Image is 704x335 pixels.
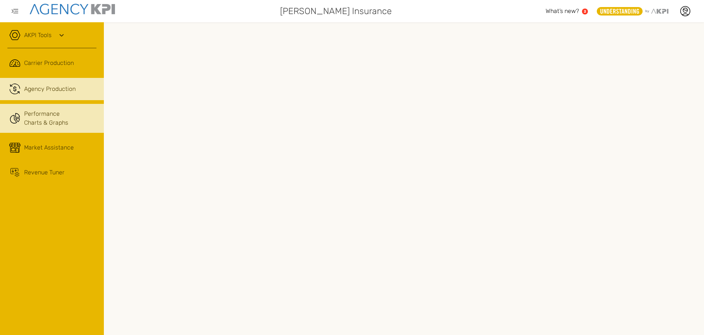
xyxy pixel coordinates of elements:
span: [PERSON_NAME] Insurance [280,4,392,18]
span: Carrier Production [24,59,74,68]
img: agencykpi-logo-550x69-2d9e3fa8.png [30,4,115,14]
a: AKPI Tools [24,31,52,40]
span: Agency Production [24,85,76,93]
span: What’s new? [546,7,579,14]
span: Market Assistance [24,143,74,152]
a: 2 [582,9,588,14]
span: Revenue Tuner [24,168,65,177]
text: 2 [584,9,586,13]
